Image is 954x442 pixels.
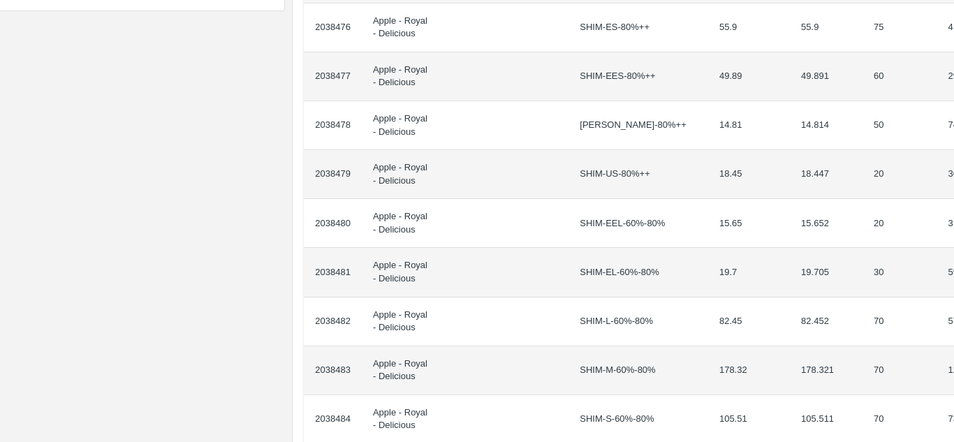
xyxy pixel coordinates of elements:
td: 60 [863,52,937,101]
td: 2038477 [304,52,362,101]
td: 19.7 [708,248,790,297]
td: 15.652 [790,199,863,248]
td: 75 [863,3,937,52]
td: Apple - Royal - Delicious [362,199,441,248]
td: 14.81 [708,101,790,150]
td: 20 [863,199,937,248]
td: 14.814 [790,101,863,150]
td: 2038482 [304,297,362,346]
td: SHIM-EL-60%-80% [568,248,708,297]
td: 18.45 [708,150,790,199]
td: 50 [863,101,937,150]
td: 20 [863,150,937,199]
td: 30 [863,248,937,297]
td: Apple - Royal - Delicious [362,346,441,395]
td: 49.891 [790,52,863,101]
td: 2038481 [304,248,362,297]
td: 2038478 [304,101,362,150]
td: Apple - Royal - Delicious [362,297,441,346]
td: SHIM-EES-80%++ [568,52,708,101]
td: SHIM-EEL-60%-80% [568,199,708,248]
td: SHIM-L-60%-80% [568,297,708,346]
td: 2038479 [304,150,362,199]
td: Apple - Royal - Delicious [362,101,441,150]
td: 19.705 [790,248,863,297]
td: 178.32 [708,346,790,395]
td: 18.447 [790,150,863,199]
td: 70 [863,346,937,395]
td: [PERSON_NAME]-80%++ [568,101,708,150]
td: Apple - Royal - Delicious [362,52,441,101]
td: 2038476 [304,3,362,52]
td: 2038480 [304,199,362,248]
td: SHIM-US-80%++ [568,150,708,199]
td: 82.452 [790,297,863,346]
td: 55.9 [708,3,790,52]
td: 49.89 [708,52,790,101]
td: Apple - Royal - Delicious [362,150,441,199]
td: 2038483 [304,346,362,395]
td: SHIM-ES-80%++ [568,3,708,52]
td: 82.45 [708,297,790,346]
td: Apple - Royal - Delicious [362,3,441,52]
td: SHIM-M-60%-80% [568,346,708,395]
td: 178.321 [790,346,863,395]
td: 70 [863,297,937,346]
td: 15.65 [708,199,790,248]
td: Apple - Royal - Delicious [362,248,441,297]
td: 55.9 [790,3,863,52]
